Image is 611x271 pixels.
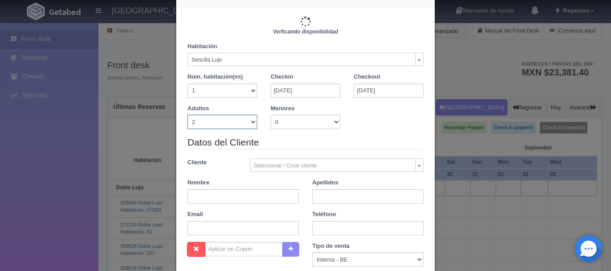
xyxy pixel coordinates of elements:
input: DD-MM-AAAA [354,83,424,98]
a: Seleccionar / Crear cliente [250,158,424,172]
label: Adultos [187,104,209,113]
a: Sencilla Lujo [187,53,424,66]
label: Cliente [181,158,243,167]
span: Seleccionar / Crear cliente [254,159,412,172]
label: Apellidos [312,179,339,187]
label: Teléfono [312,210,336,219]
label: Nombre [187,179,209,187]
b: Verficando disponibilidad [273,29,338,35]
label: Email [187,210,203,219]
input: DD-MM-AAAA [271,83,340,98]
label: Habitación [187,42,217,51]
label: Núm. habitación(es) [187,73,243,81]
label: Checkin [271,73,293,81]
label: Checkout [354,73,380,81]
label: Tipo de venta [312,242,350,250]
label: Menores [271,104,294,113]
span: Sencilla Lujo [191,53,412,67]
legend: Datos del Cliente [187,136,424,150]
input: Aplicar un Cupón [205,242,283,256]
